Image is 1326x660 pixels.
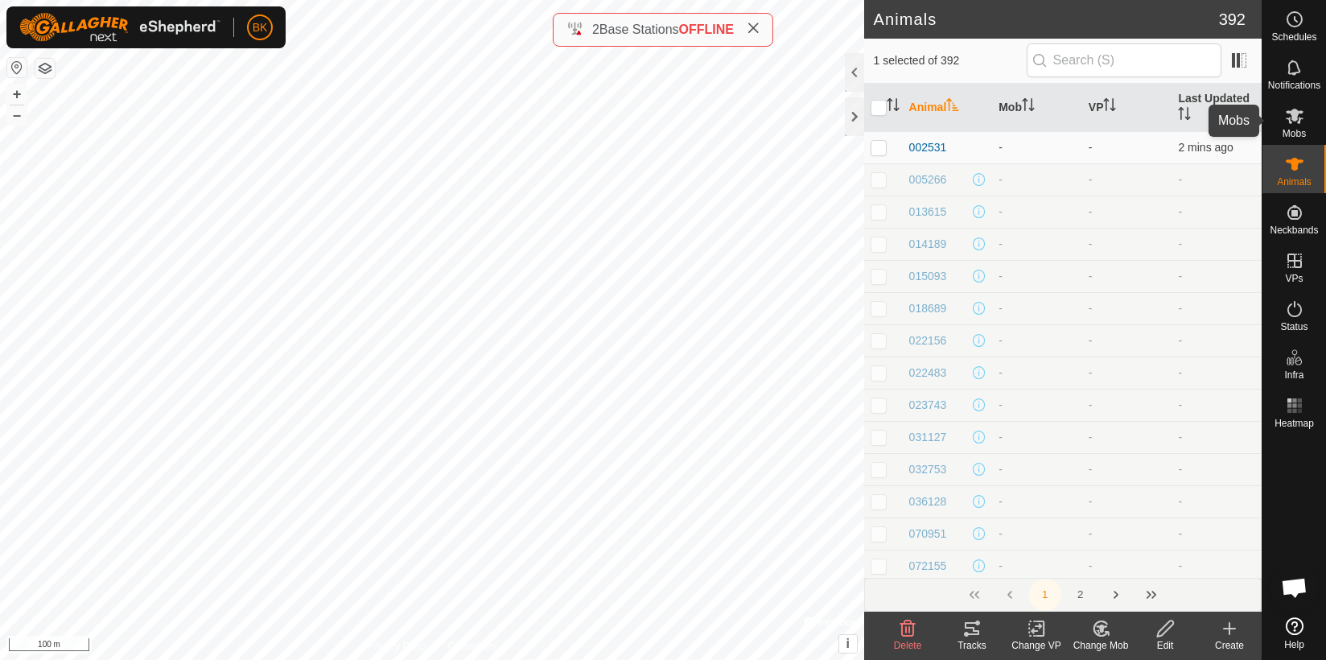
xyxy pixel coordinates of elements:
app-display-virtual-paddock-transition: - [1089,495,1093,508]
span: 392 [1219,7,1246,31]
span: 005266 [909,171,947,188]
app-display-virtual-paddock-transition: - [1089,237,1093,250]
span: i [846,637,849,650]
span: 022156 [909,332,947,349]
button: 1 [1029,579,1061,611]
a: Contact Us [447,639,495,654]
a: Help [1262,611,1326,656]
span: 023743 [909,397,947,414]
span: OFFLINE [679,23,734,36]
button: – [7,105,27,125]
div: Tracks [940,638,1004,653]
span: 032753 [909,461,947,478]
div: - [999,461,1076,478]
span: Animals [1277,177,1312,187]
span: 036128 [909,493,947,510]
app-display-virtual-paddock-transition: - [1089,205,1093,218]
app-display-virtual-paddock-transition: - [1089,431,1093,443]
div: - [999,558,1076,575]
div: - [999,493,1076,510]
span: - [1178,270,1182,283]
app-display-virtual-paddock-transition: - [1089,559,1093,572]
app-display-virtual-paddock-transition: - [1089,366,1093,379]
div: - [999,332,1076,349]
div: - [999,365,1076,382]
span: 1 selected of 392 [874,52,1027,69]
span: Infra [1284,370,1303,380]
img: Gallagher Logo [19,13,220,42]
button: + [7,85,27,104]
div: Change Mob [1069,638,1133,653]
div: Create [1197,638,1262,653]
h2: Animals [874,10,1219,29]
span: Delete [894,640,922,651]
p-sorticon: Activate to sort [946,101,959,113]
span: Neckbands [1270,225,1318,235]
a: Open chat [1270,563,1319,612]
span: 022483 [909,365,947,382]
p-sorticon: Activate to sort [1103,101,1116,113]
span: - [1178,173,1182,186]
th: Mob [992,84,1082,132]
span: BK [253,19,268,36]
input: Search (S) [1027,43,1221,77]
span: Status [1280,322,1307,332]
p-sorticon: Activate to sort [887,101,900,113]
span: - [1178,431,1182,443]
span: 031127 [909,429,947,446]
span: 018689 [909,300,947,317]
div: - [999,236,1076,253]
span: - [1178,302,1182,315]
app-display-virtual-paddock-transition: - [1089,173,1093,186]
button: Last Page [1135,579,1167,611]
app-display-virtual-paddock-transition: - [1089,527,1093,540]
span: - [1178,205,1182,218]
span: - [1178,527,1182,540]
span: Base Stations [599,23,679,36]
div: - [999,139,1076,156]
span: 072155 [909,558,947,575]
span: VPs [1285,274,1303,283]
span: - [1178,559,1182,572]
span: 013615 [909,204,947,221]
span: 070951 [909,526,947,542]
span: Mobs [1283,129,1306,138]
button: Next Page [1100,579,1132,611]
button: i [839,635,857,653]
span: 29 Aug 2025, 10:37 am [1178,141,1233,154]
span: - [1178,398,1182,411]
span: 015093 [909,268,947,285]
span: 014189 [909,236,947,253]
span: 2 [592,23,599,36]
div: - [999,300,1076,317]
th: Animal [903,84,993,132]
app-display-virtual-paddock-transition: - [1089,463,1093,476]
app-display-virtual-paddock-transition: - [1089,270,1093,283]
th: VP [1082,84,1172,132]
div: Change VP [1004,638,1069,653]
div: - [999,397,1076,414]
div: - [999,526,1076,542]
div: - [999,429,1076,446]
app-display-virtual-paddock-transition: - [1089,334,1093,347]
p-sorticon: Activate to sort [1178,109,1191,122]
app-display-virtual-paddock-transition: - [1089,302,1093,315]
th: Last Updated [1172,84,1262,132]
app-display-virtual-paddock-transition: - [1089,398,1093,411]
span: - [1178,366,1182,379]
span: - [1178,463,1182,476]
span: - [1178,334,1182,347]
div: - [999,204,1076,221]
div: - [999,268,1076,285]
button: Map Layers [35,59,55,78]
span: Schedules [1271,32,1316,42]
span: Help [1284,640,1304,650]
div: - [999,171,1076,188]
span: Heatmap [1275,419,1314,428]
button: Reset Map [7,58,27,77]
span: - [1178,495,1182,508]
p-sorticon: Activate to sort [1022,101,1035,113]
span: - [1178,237,1182,250]
span: Notifications [1268,80,1320,90]
app-display-virtual-paddock-transition: - [1089,141,1093,154]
